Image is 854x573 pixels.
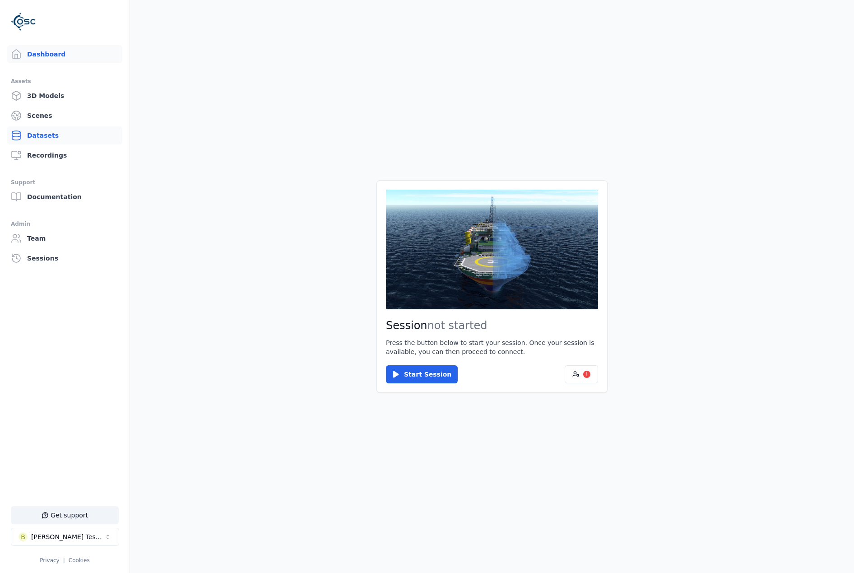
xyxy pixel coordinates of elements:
[40,557,59,564] a: Privacy
[11,528,119,546] button: Select a workspace
[69,557,90,564] a: Cookies
[7,126,122,144] a: Datasets
[7,188,122,206] a: Documentation
[11,506,119,524] button: Get support
[11,219,119,229] div: Admin
[7,45,122,63] a: Dashboard
[565,365,598,383] button: !
[31,532,104,541] div: [PERSON_NAME] Testspace
[11,76,119,87] div: Assets
[63,557,65,564] span: |
[583,371,590,378] div: !
[11,9,36,34] img: Logo
[7,249,122,267] a: Sessions
[7,229,122,247] a: Team
[427,319,487,332] span: not started
[11,177,119,188] div: Support
[7,107,122,125] a: Scenes
[7,87,122,105] a: 3D Models
[386,318,598,333] h2: Session
[19,532,28,541] div: B
[7,146,122,164] a: Recordings
[386,365,458,383] button: Start Session
[386,338,598,356] p: Press the button below to start your session. Once your session is available, you can then procee...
